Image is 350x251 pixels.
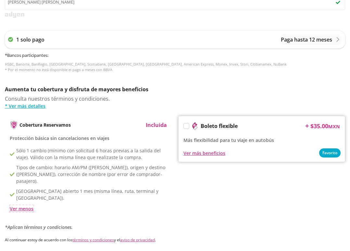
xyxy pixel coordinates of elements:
img: svg+xml;base64,PD94bWwgdmVyc2lvbj0iMS4wIiBlbmNvZGluZz0iVVRGLTgiPz4KPHN2ZyB3aWR0aD0iMzk2cHgiIGhlaW... [5,12,24,18]
p: HSBC, Banorte, BanRegio, [GEOGRAPHIC_DATA], Scotiabank, [GEOGRAPHIC_DATA], [GEOGRAPHIC_DATA], Ame... [5,62,345,72]
p: *Aplican términos y condiciones. [5,224,345,231]
p: Sólo 1 cambio (mínimo con solicitud 6 horas previas a la salida del viaje). Válido con la misma l... [16,147,167,161]
p: [GEOGRAPHIC_DATA] abierto 1 mes (misma línea, ruta, terminal y [GEOGRAPHIC_DATA]). [16,188,167,201]
p: Boleto flexible [201,122,238,130]
button: Ver menos [10,205,33,212]
p: 1 solo pago [16,36,44,44]
span: * Por el momento no está disponible el pago a meses con BBVA [5,67,112,72]
small: MXN [328,123,340,130]
p: Al continuar estoy de acuerdo con los y el . [5,237,345,243]
a: aviso de privacidad [120,237,155,243]
p: Tipos de cambio: horario AM/PM ([PERSON_NAME]), origen y destino ([PERSON_NAME]), corrección de n... [16,164,167,184]
a: * Ver más detalles [5,103,345,109]
span: $ 35.00 [310,122,340,131]
p: Cobertura Reservamos [19,121,71,128]
button: Ver más beneficios [183,150,225,157]
span: Más flexibilidad para tu viaje en autobús [183,137,274,143]
p: Incluida [146,121,167,129]
p: Paga hasta 12 meses [281,36,332,44]
h6: * Bancos participantes : [5,52,345,59]
a: términos y condiciones [72,237,114,243]
div: Consulta nuestros términos y condiciones. [5,95,345,109]
p: + [305,121,309,131]
p: Aumenta tu cobertura y disfruta de mayores beneficios [5,85,345,93]
span: Protección básica sin cancelaciones en viajes [10,135,109,141]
